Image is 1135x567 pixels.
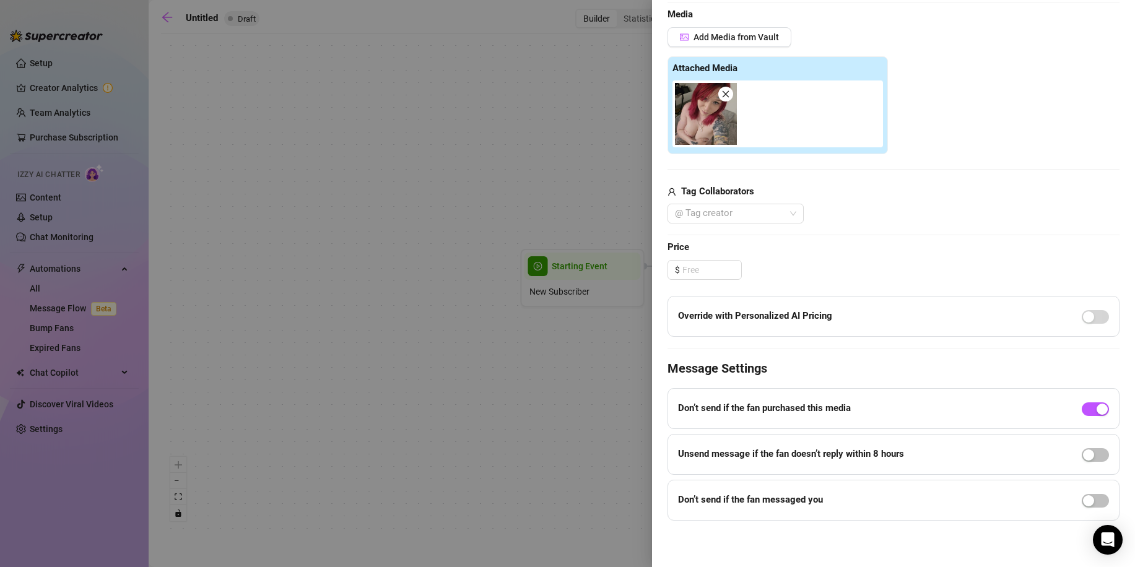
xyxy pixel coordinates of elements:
span: picture [680,33,689,41]
strong: Attached Media [672,63,737,74]
input: Free [682,261,741,279]
h4: Message Settings [668,360,1120,377]
strong: Don’t send if the fan messaged you [678,494,823,505]
strong: Don’t send if the fan purchased this media [678,402,851,413]
span: user [668,184,676,199]
span: Add Media from Vault [694,32,779,42]
button: Add Media from Vault [668,27,791,47]
strong: Unsend message if the fan doesn’t reply within 8 hours [678,448,904,459]
strong: Override with Personalized AI Pricing [678,310,832,321]
img: media [675,83,737,145]
div: Open Intercom Messenger [1093,525,1123,555]
span: close [721,90,730,98]
strong: Tag Collaborators [681,186,754,197]
strong: Price [668,241,689,253]
strong: Media [668,9,693,20]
